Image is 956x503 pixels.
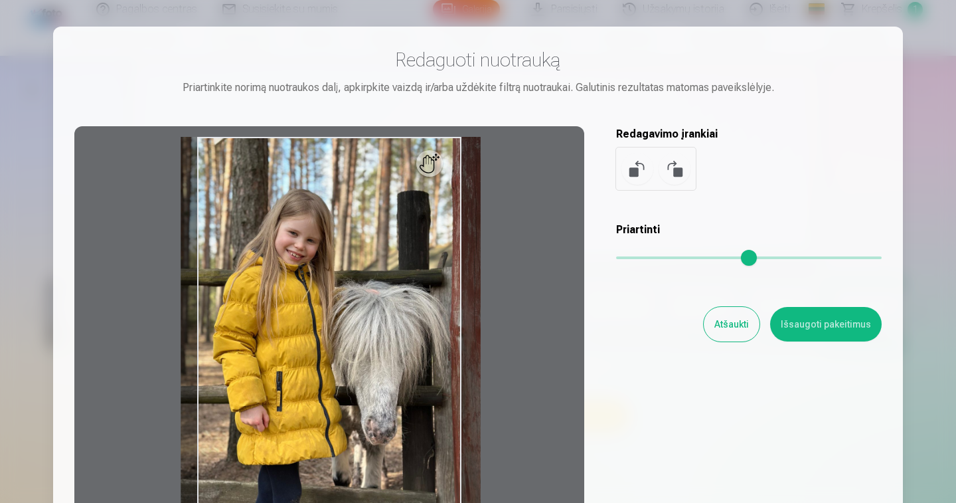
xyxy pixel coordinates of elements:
h5: Redagavimo įrankiai [616,126,882,142]
div: Priartinkite norimą nuotraukos dalį, apkirpkite vaizdą ir/arba uždėkite filtrą nuotraukai. Galuti... [74,80,882,96]
button: Išsaugoti pakeitimus [770,307,882,342]
button: Atšaukti [704,307,759,342]
h3: Redaguoti nuotrauką [74,48,882,72]
h5: Priartinti [616,222,882,238]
